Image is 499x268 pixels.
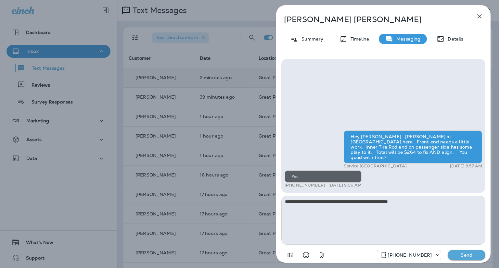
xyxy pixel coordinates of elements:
p: [DATE] 9:06 AM [328,183,362,188]
p: [PHONE_NUMBER] [388,252,432,258]
button: Select an emoji [300,249,313,262]
p: Summary [298,36,323,42]
p: Timeline [347,36,369,42]
p: Service [GEOGRAPHIC_DATA] [344,164,407,169]
p: Send [453,252,480,258]
p: [PERSON_NAME] [PERSON_NAME] [284,15,461,24]
p: Messaging [393,36,420,42]
div: Hey [PERSON_NAME]. [PERSON_NAME] at [GEOGRAPHIC_DATA] here. Front end needs a little work. Inner ... [344,130,482,164]
div: +1 (918) 203-8556 [377,251,441,259]
button: Add in a premade template [284,249,297,262]
p: [DATE] 8:57 AM [450,164,482,169]
p: Details [444,36,463,42]
button: Send [448,250,485,260]
div: Yes [285,170,362,183]
p: [PHONE_NUMBER] [285,183,325,188]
